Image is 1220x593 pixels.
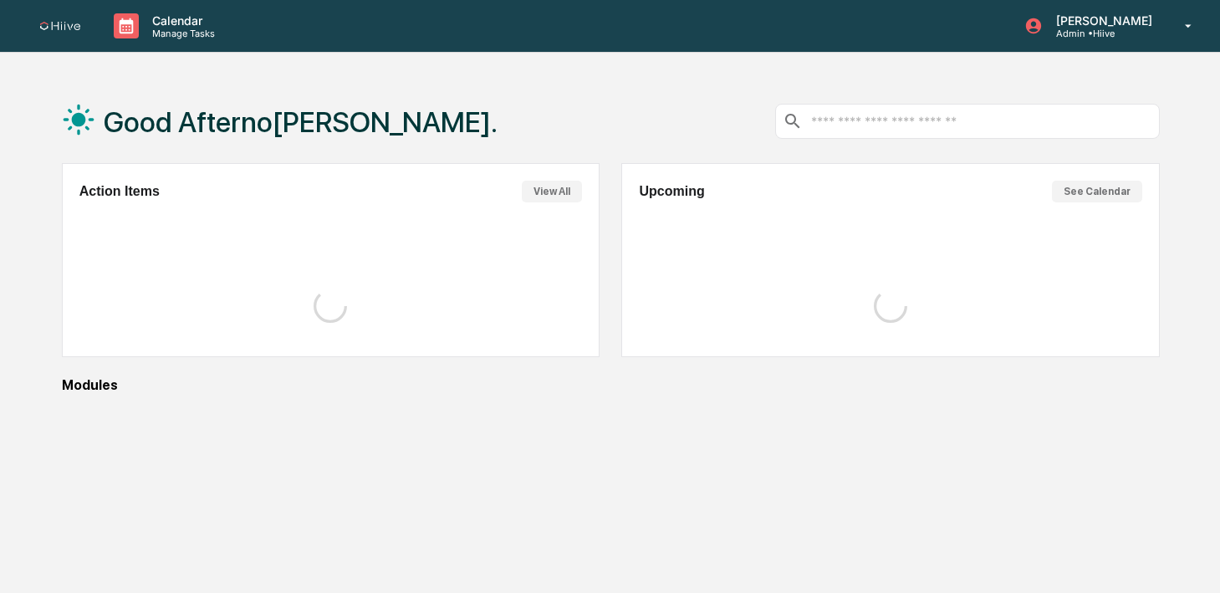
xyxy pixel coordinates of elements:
p: Calendar [139,13,223,28]
p: [PERSON_NAME] [1043,13,1161,28]
p: Admin • Hiive [1043,28,1161,39]
p: Manage Tasks [139,28,223,39]
div: Modules [62,377,1160,393]
button: See Calendar [1052,181,1142,202]
img: logo [40,22,80,31]
button: View All [522,181,582,202]
h2: Action Items [79,184,160,199]
h1: Good Afterno[PERSON_NAME]. [104,105,498,139]
h2: Upcoming [639,184,704,199]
